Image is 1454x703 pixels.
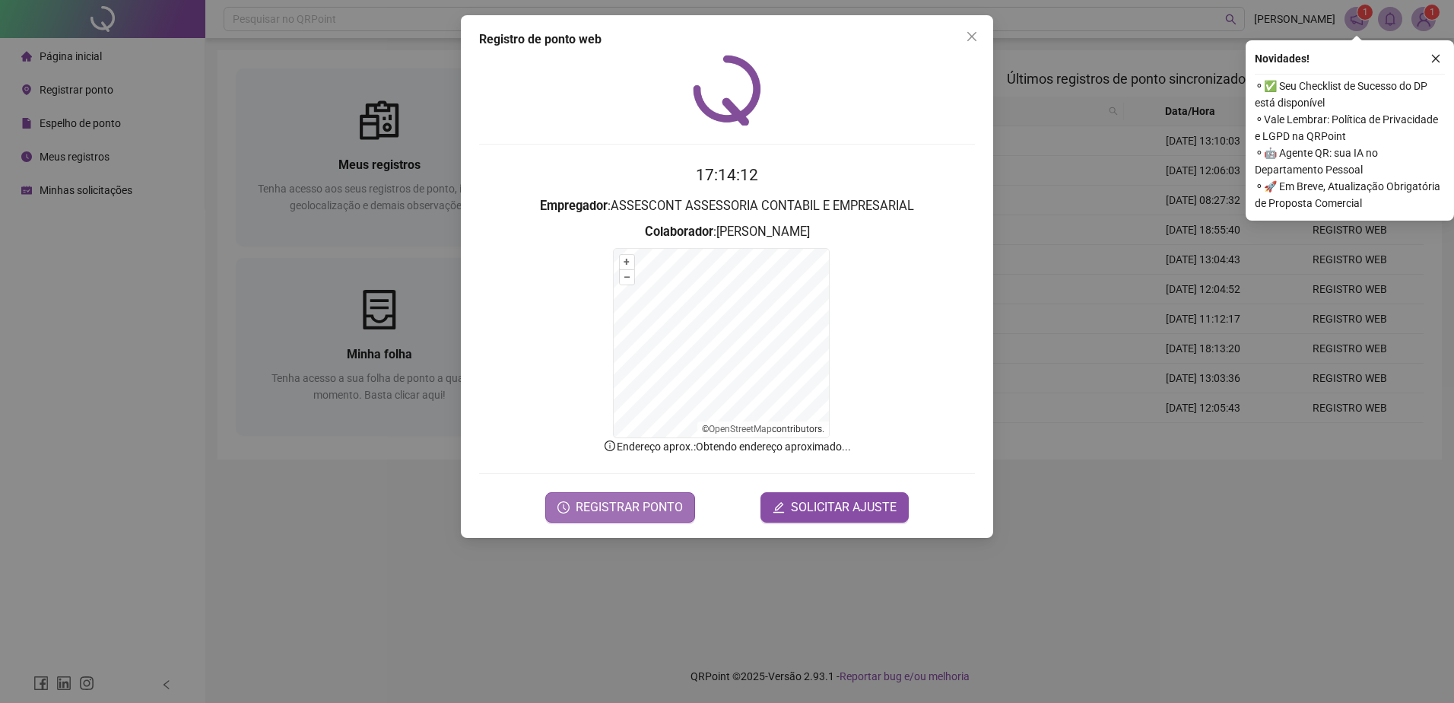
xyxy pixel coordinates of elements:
img: QRPoint [693,55,761,126]
strong: Empregador [540,199,608,213]
span: SOLICITAR AJUSTE [791,498,897,517]
span: edit [773,501,785,514]
button: + [620,255,634,269]
strong: Colaborador [645,224,713,239]
span: info-circle [603,439,617,453]
button: editSOLICITAR AJUSTE [760,492,909,523]
span: clock-circle [557,501,570,514]
div: Registro de ponto web [479,30,975,49]
button: Close [960,24,984,49]
span: close [1430,53,1441,64]
span: REGISTRAR PONTO [576,498,683,517]
h3: : [PERSON_NAME] [479,222,975,242]
span: ⚬ 🚀 Em Breve, Atualização Obrigatória de Proposta Comercial [1255,178,1445,212]
span: ⚬ 🤖 Agente QR: sua IA no Departamento Pessoal [1255,145,1445,178]
a: OpenStreetMap [709,424,772,434]
span: ⚬ ✅ Seu Checklist de Sucesso do DP está disponível [1255,78,1445,111]
li: © contributors. [702,424,824,434]
span: ⚬ Vale Lembrar: Política de Privacidade e LGPD na QRPoint [1255,111,1445,145]
button: REGISTRAR PONTO [545,492,695,523]
span: Novidades ! [1255,50,1310,67]
h3: : ASSESCONT ASSESSORIA CONTABIL E EMPRESARIAL [479,196,975,216]
time: 17:14:12 [696,166,758,184]
span: close [966,30,978,43]
button: – [620,270,634,285]
p: Endereço aprox. : Obtendo endereço aproximado... [479,438,975,455]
